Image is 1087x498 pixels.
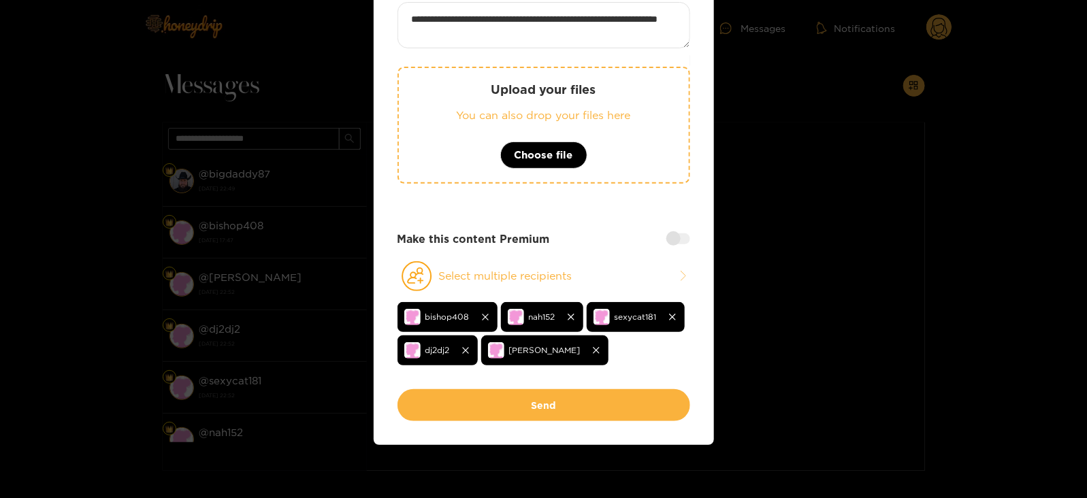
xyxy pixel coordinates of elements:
img: no-avatar.png [404,309,421,325]
span: sexycat181 [615,309,657,325]
p: Upload your files [426,82,662,97]
img: no-avatar.png [488,342,504,359]
img: no-avatar.png [404,342,421,359]
span: [PERSON_NAME] [509,342,581,358]
button: Send [398,389,690,421]
img: no-avatar.png [508,309,524,325]
span: dj2dj2 [425,342,450,358]
strong: Make this content Premium [398,231,550,247]
span: nah152 [529,309,555,325]
span: bishop408 [425,309,470,325]
span: Choose file [515,147,573,163]
button: Select multiple recipients [398,261,690,292]
button: Choose file [500,142,587,169]
p: You can also drop your files here [426,107,662,123]
img: no-avatar.png [594,309,610,325]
